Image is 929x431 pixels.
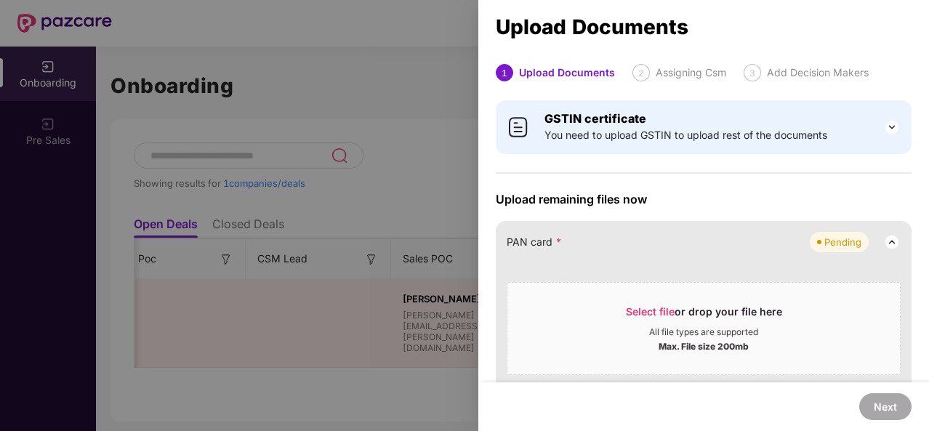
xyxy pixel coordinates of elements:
span: PAN card [507,234,562,250]
div: Add Decision Makers [767,64,869,81]
div: Upload Documents [496,19,912,35]
div: Max. File size 200mb [659,338,749,353]
span: Upload remaining files now [496,192,912,206]
img: svg+xml;base64,PHN2ZyB4bWxucz0iaHR0cDovL3d3dy53My5vcmcvMjAwMC9zdmciIHdpZHRoPSI0MCIgaGVpZ2h0PSI0MC... [507,116,530,139]
div: Upload Documents [519,64,615,81]
span: 1 [502,68,507,78]
button: Next [859,393,912,420]
img: svg+xml;base64,PHN2ZyB3aWR0aD0iMjQiIGhlaWdodD0iMjQiIHZpZXdCb3g9IjAgMCAyNCAyNCIgZmlsbD0ibm9uZSIgeG... [883,233,901,251]
span: Select file [626,305,675,318]
div: or drop your file here [626,305,782,326]
b: GSTIN certificate [544,111,646,126]
span: You need to upload GSTIN to upload rest of the documents [544,127,827,143]
span: 3 [749,68,755,78]
div: All file types are supported [649,326,758,338]
div: Assigning Csm [656,64,726,81]
div: Pending [824,235,861,249]
span: Select fileor drop your file hereAll file types are supportedMax. File size 200mb [507,294,900,363]
img: svg+xml;base64,PHN2ZyB3aWR0aD0iMjQiIGhlaWdodD0iMjQiIHZpZXdCb3g9IjAgMCAyNCAyNCIgZmlsbD0ibm9uZSIgeG... [883,118,901,136]
span: 2 [638,68,644,78]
